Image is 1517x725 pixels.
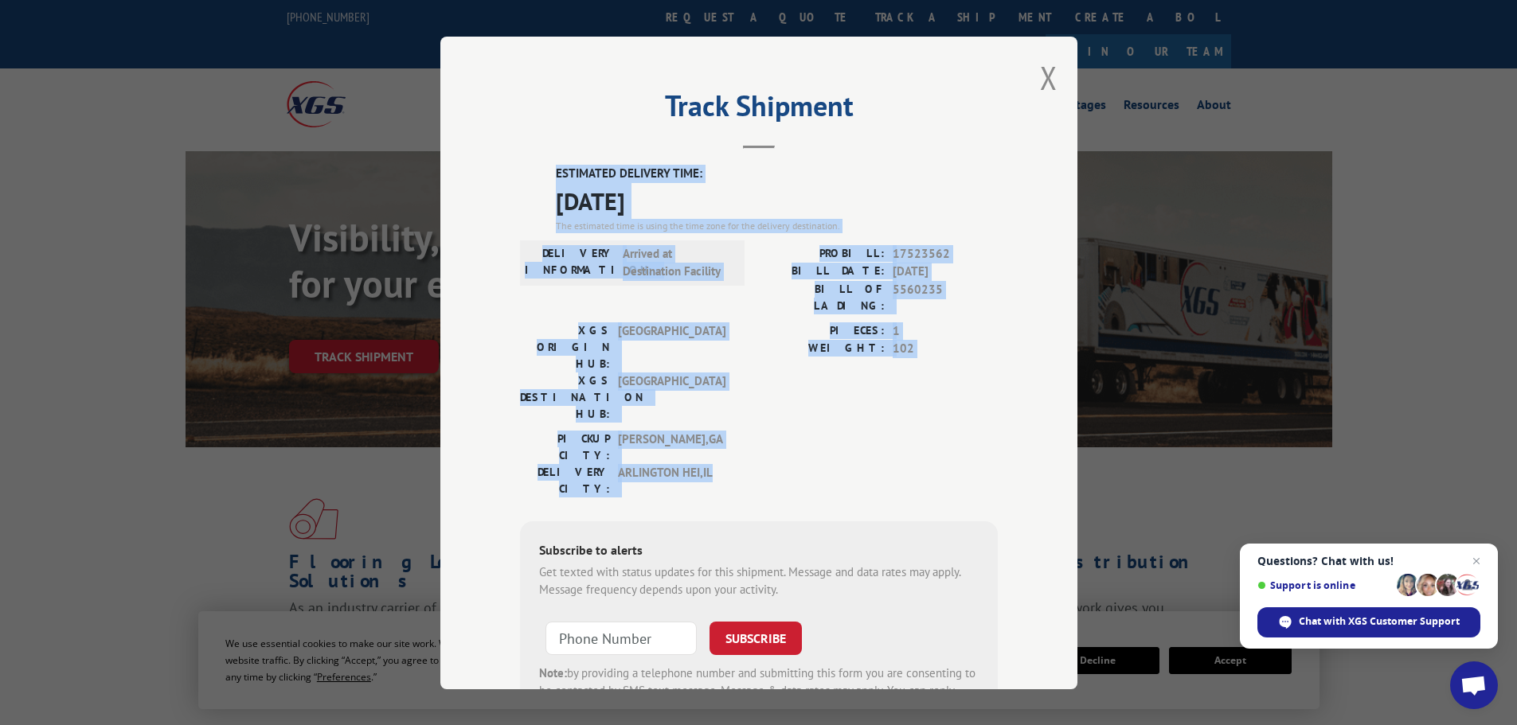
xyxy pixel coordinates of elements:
span: [GEOGRAPHIC_DATA] [618,322,725,372]
div: Open chat [1450,661,1498,709]
div: by providing a telephone number and submitting this form you are consenting to be contacted by SM... [539,664,979,718]
span: [GEOGRAPHIC_DATA] [618,372,725,422]
label: BILL DATE: [759,263,885,281]
span: Close chat [1467,552,1486,571]
span: [PERSON_NAME] , GA [618,430,725,463]
span: [DATE] [893,263,998,281]
label: DELIVERY INFORMATION: [525,244,615,280]
span: [DATE] [556,182,998,218]
label: ESTIMATED DELIVERY TIME: [556,165,998,183]
span: 102 [893,340,998,358]
label: PROBILL: [759,244,885,263]
button: Close modal [1040,57,1058,99]
span: Support is online [1257,579,1391,591]
div: Subscribe to alerts [539,540,979,563]
span: 17523562 [893,244,998,263]
div: Chat with XGS Customer Support [1257,607,1480,637]
label: PICKUP CITY: [520,430,610,463]
input: Phone Number [545,621,697,654]
span: 1 [893,322,998,340]
label: BILL OF LADING: [759,280,885,314]
strong: Note: [539,665,567,680]
span: Chat with XGS Customer Support [1299,614,1460,629]
span: Arrived at Destination Facility [623,244,730,280]
span: Questions? Chat with us! [1257,555,1480,567]
label: WEIGHT: [759,340,885,358]
label: PIECES: [759,322,885,340]
span: 5560235 [893,280,998,314]
span: ARLINGTON HEI , IL [618,463,725,497]
div: The estimated time is using the time zone for the delivery destination. [556,218,998,232]
div: Get texted with status updates for this shipment. Message and data rates may apply. Message frequ... [539,563,979,598]
label: XGS DESTINATION HUB: [520,372,610,422]
label: XGS ORIGIN HUB: [520,322,610,372]
h2: Track Shipment [520,95,998,125]
label: DELIVERY CITY: [520,463,610,497]
button: SUBSCRIBE [710,621,802,654]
